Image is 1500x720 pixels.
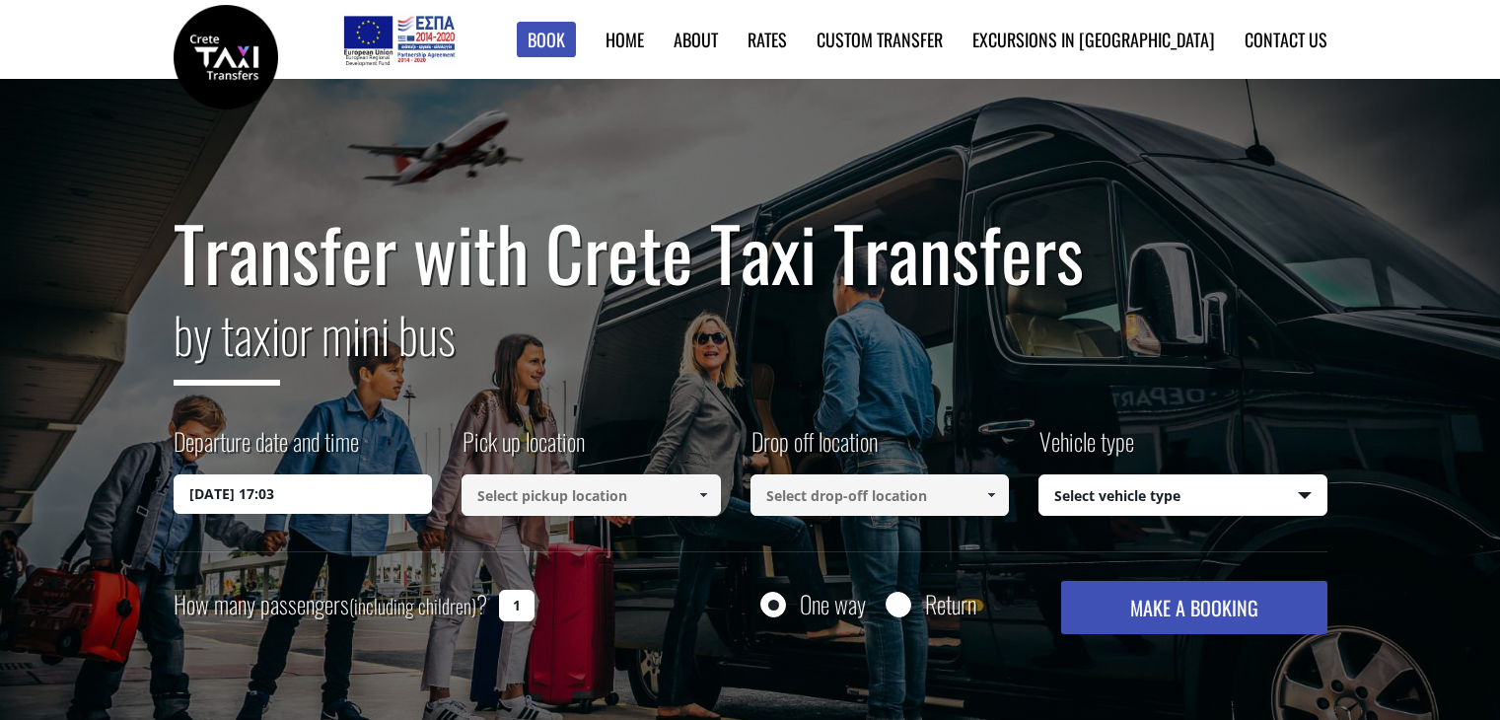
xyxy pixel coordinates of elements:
[174,294,1327,400] h2: or mini bus
[340,10,458,69] img: e-bannersEUERDF180X90.jpg
[800,592,866,616] label: One way
[750,424,878,474] label: Drop off location
[462,424,585,474] label: Pick up location
[817,27,943,52] a: Custom Transfer
[972,27,1215,52] a: Excursions in [GEOGRAPHIC_DATA]
[750,474,1010,516] input: Select drop-off location
[462,474,721,516] input: Select pickup location
[925,592,976,616] label: Return
[1061,581,1326,634] button: MAKE A BOOKING
[174,581,487,629] label: How many passengers ?
[174,424,359,474] label: Departure date and time
[517,22,576,58] a: Book
[349,591,476,620] small: (including children)
[674,27,718,52] a: About
[748,27,787,52] a: Rates
[174,297,280,386] span: by taxi
[1038,424,1134,474] label: Vehicle type
[174,5,278,109] img: Crete Taxi Transfers | Safe Taxi Transfer Services from to Heraklion Airport, Chania Airport, Ret...
[606,27,644,52] a: Home
[975,474,1008,516] a: Show All Items
[174,211,1327,294] h1: Transfer with Crete Taxi Transfers
[686,474,719,516] a: Show All Items
[174,44,278,65] a: Crete Taxi Transfers | Safe Taxi Transfer Services from to Heraklion Airport, Chania Airport, Ret...
[1039,475,1326,517] span: Select vehicle type
[1245,27,1327,52] a: Contact us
